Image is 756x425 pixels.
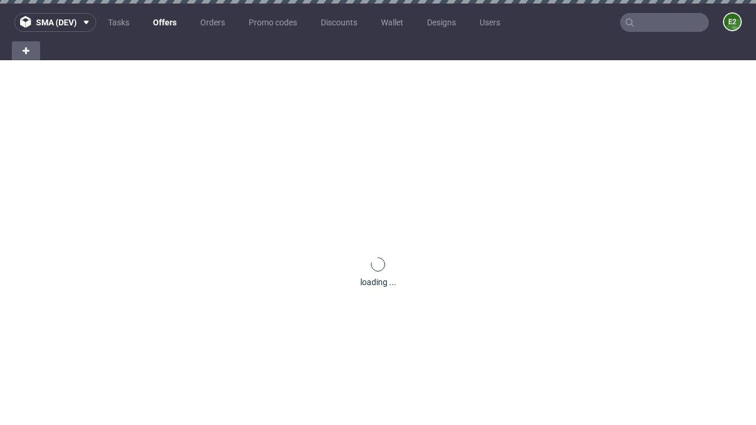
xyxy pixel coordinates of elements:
[242,13,304,32] a: Promo codes
[420,13,463,32] a: Designs
[36,18,77,27] span: sma (dev)
[14,13,96,32] button: sma (dev)
[146,13,184,32] a: Offers
[374,13,410,32] a: Wallet
[314,13,364,32] a: Discounts
[724,14,741,30] figcaption: e2
[193,13,232,32] a: Orders
[101,13,136,32] a: Tasks
[472,13,507,32] a: Users
[360,276,396,288] div: loading ...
